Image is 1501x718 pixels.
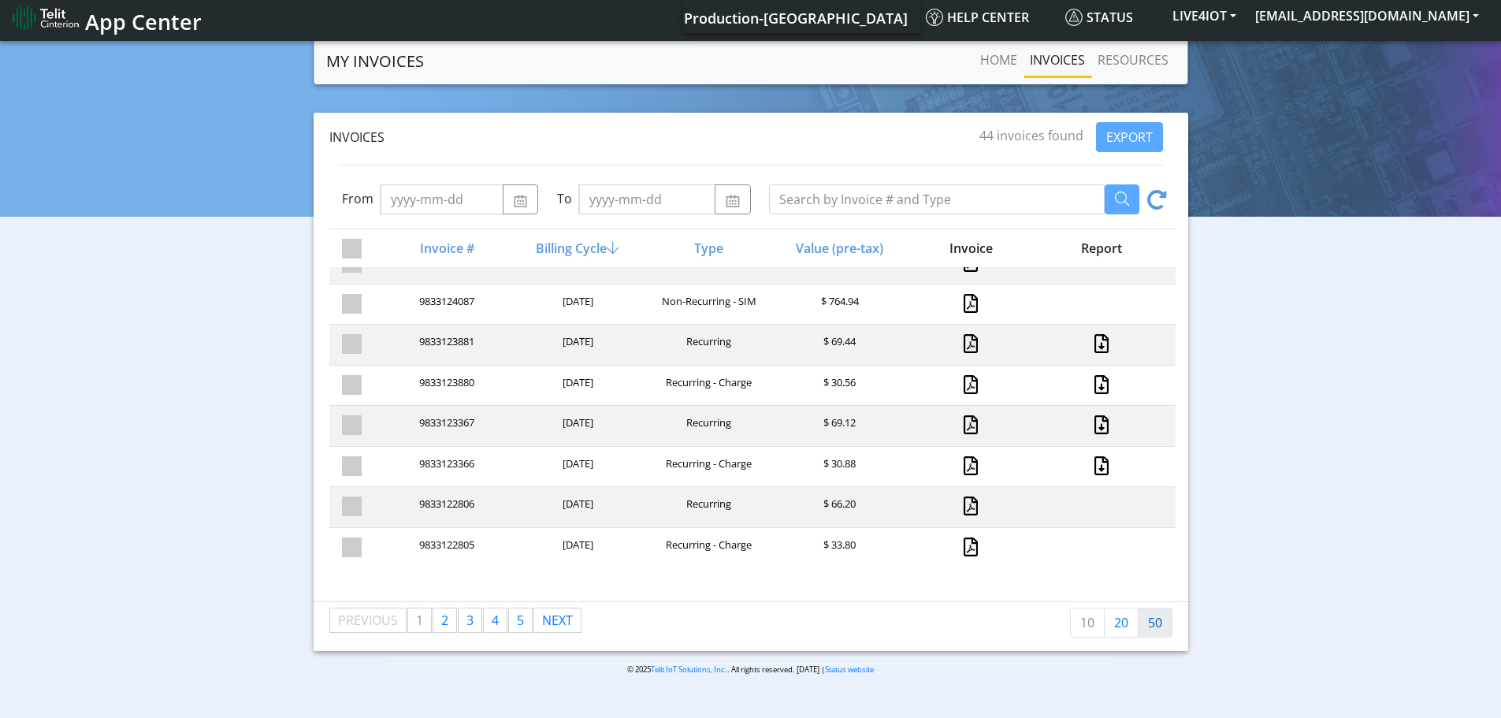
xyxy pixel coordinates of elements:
[1138,608,1172,638] a: 50
[534,608,581,632] a: Next page
[773,538,904,559] div: $ 33.80
[13,6,79,31] img: logo-telit-cinterion-gw-new.png
[511,334,641,355] div: [DATE]
[926,9,1029,26] span: Help center
[511,294,641,315] div: [DATE]
[1163,2,1246,30] button: LIVE4IOT
[926,9,943,26] img: knowledge.svg
[642,239,773,258] div: Type
[1096,122,1163,152] button: EXPORT
[974,44,1024,76] a: Home
[380,456,511,478] div: 9833123366
[773,375,904,396] div: $ 30.56
[342,189,373,208] label: From
[651,664,727,675] a: Telit IoT Solutions, Inc.
[773,334,904,355] div: $ 69.44
[1246,2,1488,30] button: [EMAIL_ADDRESS][DOMAIN_NAME]
[1104,608,1139,638] a: 20
[380,294,511,315] div: 9833124087
[466,612,474,629] span: 3
[511,497,641,518] div: [DATE]
[642,456,773,478] div: Recurring - Charge
[904,239,1035,258] div: Invoice
[1091,44,1175,76] a: RESOURCES
[1024,44,1091,76] a: INVOICES
[725,195,740,207] img: calendar.svg
[380,375,511,396] div: 9833123880
[329,128,385,146] span: Invoices
[492,612,499,629] span: 4
[380,497,511,518] div: 9833122806
[1065,9,1133,26] span: Status
[557,189,572,208] label: To
[511,538,641,559] div: [DATE]
[979,127,1083,144] span: 44 invoices found
[773,497,904,518] div: $ 66.20
[773,415,904,437] div: $ 69.12
[642,375,773,396] div: Recurring - Charge
[13,1,199,35] a: App Center
[642,294,773,315] div: Non-Recurring - SIM
[441,612,448,629] span: 2
[517,612,524,629] span: 5
[773,294,904,315] div: $ 764.94
[1065,9,1083,26] img: status.svg
[684,9,908,28] span: Production-[GEOGRAPHIC_DATA]
[642,538,773,559] div: Recurring - Charge
[769,184,1105,214] input: Search by Invoice # and Type
[511,415,641,437] div: [DATE]
[578,184,715,214] input: yyyy-mm-dd
[1059,2,1163,33] a: Status
[773,456,904,478] div: $ 30.88
[387,664,1114,675] p: © 2025 . All rights reserved. [DATE] |
[380,538,511,559] div: 9833122805
[642,497,773,518] div: Recurring
[329,608,582,633] ul: Pagination
[416,612,423,629] span: 1
[380,184,503,214] input: yyyy-mm-dd
[338,612,398,629] span: Previous
[513,195,528,207] img: calendar.svg
[511,375,641,396] div: [DATE]
[683,2,907,33] a: Your current platform instance
[920,2,1059,33] a: Help center
[511,456,641,478] div: [DATE]
[1035,239,1165,258] div: Report
[380,415,511,437] div: 9833123367
[85,7,202,36] span: App Center
[773,239,904,258] div: Value (pre-tax)
[380,239,511,258] div: Invoice #
[825,664,874,675] a: Status website
[642,334,773,355] div: Recurring
[642,415,773,437] div: Recurring
[511,239,641,258] div: Billing Cycle
[326,46,424,77] a: MY INVOICES
[380,334,511,355] div: 9833123881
